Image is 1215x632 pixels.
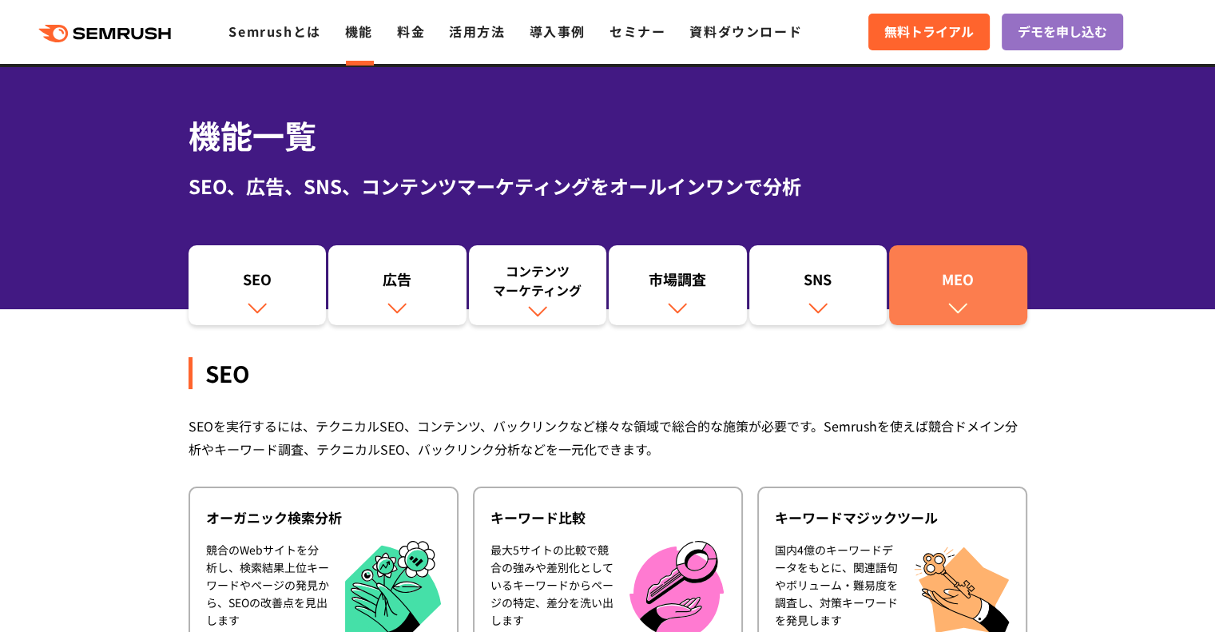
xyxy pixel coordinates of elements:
a: 料金 [397,22,425,41]
a: 広告 [328,245,467,325]
span: 無料トライアル [884,22,974,42]
div: SEOを実行するには、テクニカルSEO、コンテンツ、バックリンクなど様々な領域で総合的な施策が必要です。Semrushを使えば競合ドメイン分析やキーワード調査、テクニカルSEO、バックリンク分析... [189,415,1027,461]
a: 市場調査 [609,245,747,325]
a: コンテンツマーケティング [469,245,607,325]
div: オーガニック検索分析 [206,508,441,527]
div: 市場調査 [617,269,739,296]
div: MEO [897,269,1019,296]
a: デモを申し込む [1002,14,1123,50]
span: デモを申し込む [1018,22,1107,42]
h1: 機能一覧 [189,112,1027,159]
a: SNS [749,245,887,325]
div: コンテンツ マーケティング [477,261,599,300]
a: セミナー [609,22,665,41]
a: 導入事例 [530,22,586,41]
a: SEO [189,245,327,325]
a: 資料ダウンロード [689,22,802,41]
div: キーワード比較 [490,508,725,527]
a: MEO [889,245,1027,325]
div: SEO [197,269,319,296]
div: 広告 [336,269,459,296]
a: 活用方法 [449,22,505,41]
div: SNS [757,269,879,296]
a: 無料トライアル [868,14,990,50]
a: 機能 [345,22,373,41]
div: キーワードマジックツール [775,508,1010,527]
div: SEO [189,357,1027,389]
div: SEO、広告、SNS、コンテンツマーケティングをオールインワンで分析 [189,172,1027,201]
a: Semrushとは [228,22,320,41]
